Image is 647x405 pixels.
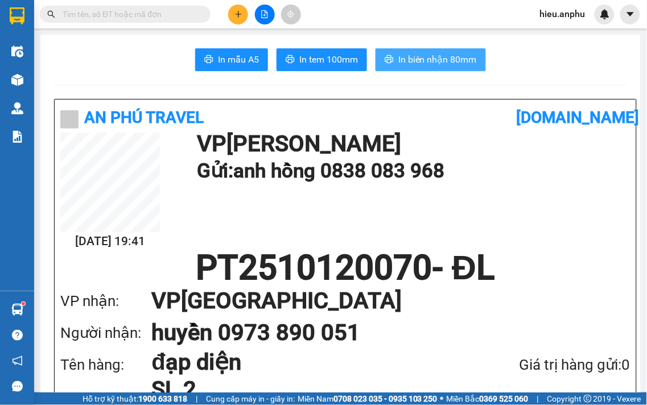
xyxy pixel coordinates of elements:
[107,72,225,88] div: 40.000
[206,392,295,405] span: Cung cấp máy in - giấy in:
[11,304,23,316] img: warehouse-icon
[10,35,101,49] div: hs công
[151,317,608,349] h1: huyền 0973 890 051
[60,353,151,377] div: Tên hàng:
[600,9,610,19] img: icon-new-feature
[261,10,269,18] span: file-add
[281,5,301,24] button: aim
[11,102,23,114] img: warehouse-icon
[151,285,608,317] h1: VP [GEOGRAPHIC_DATA]
[459,353,630,377] div: Giá trị hàng gửi: 0
[109,10,136,22] span: Nhận:
[440,396,444,401] span: ⚪️
[255,5,275,24] button: file-add
[11,74,23,86] img: warehouse-icon
[12,330,23,341] span: question-circle
[107,75,172,86] span: CHƯA CƯỚC :
[195,48,268,71] button: printerIn mẫu A5
[447,392,529,405] span: Miền Bắc
[204,55,213,65] span: printer
[151,376,459,403] h1: SL 2
[625,9,636,19] span: caret-down
[10,49,101,65] div: 0901636421
[298,392,438,405] span: Miền Nam
[60,290,151,313] div: VP nhận:
[228,5,248,24] button: plus
[109,49,224,65] div: 0866772798
[537,392,539,405] span: |
[398,52,477,67] span: In biên nhận 80mm
[385,55,394,65] span: printer
[63,8,197,20] input: Tìm tên, số ĐT hoặc mã đơn
[584,395,592,403] span: copyright
[299,52,358,67] span: In tem 100mm
[12,381,23,392] span: message
[480,394,529,403] strong: 0369 525 060
[84,108,204,127] b: An Phú Travel
[531,7,595,21] span: hieu.anphu
[12,356,23,366] span: notification
[218,52,259,67] span: In mẫu A5
[197,133,625,155] h1: VP [PERSON_NAME]
[138,394,187,403] strong: 1900 633 818
[47,10,55,18] span: search
[196,392,197,405] span: |
[517,108,640,127] b: [DOMAIN_NAME]
[109,35,224,49] div: Thiện
[11,131,23,143] img: solution-icon
[286,55,295,65] span: printer
[151,349,459,376] h1: đạp diện
[234,10,242,18] span: plus
[11,46,23,57] img: warehouse-icon
[60,232,160,251] h2: [DATE] 19:41
[277,48,367,71] button: printerIn tem 100mm
[109,10,224,35] div: [GEOGRAPHIC_DATA]
[620,5,640,24] button: caret-down
[376,48,486,71] button: printerIn biên nhận 80mm
[60,321,151,345] div: Người nhận:
[287,10,295,18] span: aim
[197,155,625,187] h1: Gửi: anh hồng 0838 083 968
[10,10,101,35] div: [PERSON_NAME]
[60,251,630,285] h1: PT2510120070 - ĐL
[83,392,187,405] span: Hỗ trợ kỹ thuật:
[10,7,24,24] img: logo-vxr
[333,394,438,403] strong: 0708 023 035 - 0935 103 250
[10,10,27,22] span: Gửi:
[22,302,25,305] sup: 1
